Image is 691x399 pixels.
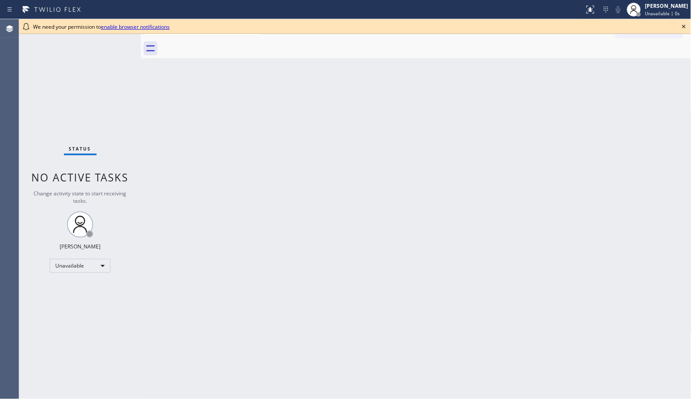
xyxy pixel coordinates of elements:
button: Mute [612,3,624,16]
span: Status [69,146,91,152]
div: [PERSON_NAME] [60,243,101,250]
div: [PERSON_NAME] [645,2,688,10]
div: Unavailable [50,259,111,273]
span: Unavailable | 0s [645,10,680,17]
span: Change activity state to start receiving tasks. [34,190,127,205]
a: enable browser notifications [101,23,170,30]
span: No active tasks [32,170,129,184]
span: We need your permission to [33,23,170,30]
